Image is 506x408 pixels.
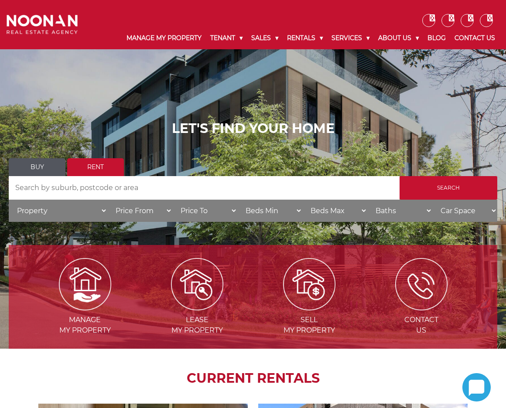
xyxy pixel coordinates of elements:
[59,258,111,310] img: Manage my Property
[247,27,283,49] a: Sales
[366,279,476,334] a: ICONS ContactUs
[327,27,374,49] a: Services
[283,258,335,310] img: Sell my property
[67,158,124,176] a: Rent
[30,279,140,334] a: Manage my Property Managemy Property
[395,258,448,310] img: ICONS
[374,27,423,49] a: About Us
[400,176,497,200] input: Search
[9,176,400,200] input: Search by suburb, postcode or area
[171,258,223,310] img: Lease my property
[9,158,65,176] a: Buy
[283,27,327,49] a: Rentals
[30,315,140,336] span: Manage my Property
[9,121,497,136] h1: LET'S FIND YOUR HOME
[142,279,252,334] a: Lease my property Leasemy Property
[142,315,252,336] span: Lease my Property
[254,315,364,336] span: Sell my Property
[450,27,499,49] a: Contact Us
[122,27,206,49] a: Manage My Property
[31,371,475,386] h2: CURRENT RENTALS
[7,15,78,34] img: Noonan Real Estate Agency
[366,315,476,336] span: Contact Us
[206,27,247,49] a: Tenant
[423,27,450,49] a: Blog
[254,279,364,334] a: Sell my property Sellmy Property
